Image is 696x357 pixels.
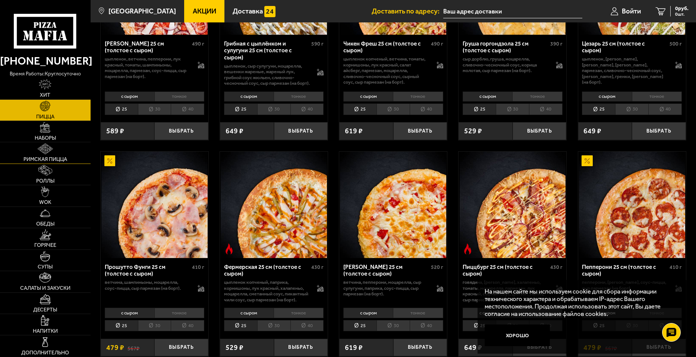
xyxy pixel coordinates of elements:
[343,40,429,54] div: Чикен Фреш 25 см (толстое с сыром)
[582,103,615,115] li: 25
[274,91,324,102] li: тонкое
[550,264,563,270] span: 430 г
[224,264,310,277] div: Фермерская 25 см (толстое с сыром)
[670,41,682,47] span: 500 г
[463,279,548,302] p: говядина, [PERSON_NAME], халапеньо, томаты, моцарелла, пармезан, лук красный, сырный соус, [PERSO...
[463,320,496,332] li: 25
[579,152,685,258] img: Пепперони 25 см (толстое с сыром)
[105,40,190,54] div: [PERSON_NAME] 25 см (толстое с сыром)
[340,152,446,258] img: Прошутто Формаджио 25 см (толстое с сыром)
[459,152,566,258] a: Острое блюдоПиццбург 25 см (толстое с сыром)
[339,152,447,258] a: Прошутто Формаджио 25 см (толстое с сыром)
[105,320,138,332] li: 25
[35,136,56,141] span: Наборы
[108,8,176,15] span: [GEOGRAPHIC_DATA]
[463,40,548,54] div: Груша горгондзола 25 см (толстое с сыром)
[463,308,512,318] li: с сыром
[377,103,410,115] li: 30
[105,308,154,318] li: с сыром
[463,91,512,102] li: с сыром
[33,329,58,334] span: Напитки
[496,103,529,115] li: 30
[105,264,190,277] div: Прошутто Фунги 25 см (толстое с сыром)
[583,127,601,134] span: 649 ₽
[431,264,443,270] span: 520 г
[138,320,171,332] li: 30
[193,8,216,15] span: Акции
[464,344,482,351] span: 649 ₽
[33,307,57,313] span: Десерты
[311,264,324,270] span: 430 г
[264,6,275,17] img: 15daf4d41897b9f0e9f617042186c801.svg
[582,91,632,102] li: с сыром
[529,103,563,115] li: 40
[224,63,310,86] p: цыпленок, сыр сулугуни, моцарелла, вешенки жареные, жареный лук, грибной соус Жюльен, сливочно-че...
[615,103,648,115] li: 30
[431,41,443,47] span: 490 г
[377,320,410,332] li: 30
[257,103,290,115] li: 30
[257,320,290,332] li: 30
[464,127,482,134] span: 529 ₽
[154,339,208,357] button: Выбрать
[670,264,682,270] span: 410 г
[343,91,393,102] li: с сыром
[648,103,682,115] li: 40
[171,103,204,115] li: 40
[105,56,190,79] p: цыпленок, ветчина, пепперони, лук красный, томаты, шампиньоны, моцарелла, пармезан, соус-пицца, с...
[343,264,429,277] div: [PERSON_NAME] 25 см (толстое с сыром)
[582,155,592,166] img: Акционный
[443,4,582,18] input: Ваш адрес доставки
[224,91,274,102] li: с сыром
[372,8,443,15] span: Доставить по адресу:
[224,279,310,302] p: цыпленок копченый, паприка, корнишоны, лук красный, халапеньо, моцарелла, сметанный соус, пикантн...
[36,221,54,227] span: Обеды
[220,152,328,258] a: Острое блюдоФермерская 25 см (толстое с сыром)
[345,127,363,134] span: 619 ₽
[154,91,204,102] li: тонкое
[21,350,69,356] span: Дополнительно
[463,264,548,277] div: Пиццбург 25 см (толстое с сыром)
[550,41,563,47] span: 390 г
[675,6,689,11] span: 0 руб.
[393,339,447,357] button: Выбрать
[36,114,54,119] span: Пицца
[138,103,171,115] li: 30
[343,320,377,332] li: 25
[578,152,686,258] a: АкционныйПепперони 25 см (толстое с сыром)
[290,320,324,332] li: 40
[675,12,689,16] span: 0 шт.
[513,122,567,140] button: Выбрать
[38,264,53,270] span: Супы
[23,157,67,162] span: Римская пицца
[154,308,204,318] li: тонкое
[290,103,324,115] li: 40
[34,243,56,248] span: Горячее
[410,320,443,332] li: 40
[410,103,443,115] li: 40
[462,243,473,254] img: Острое блюдо
[105,91,154,102] li: с сыром
[221,152,327,258] img: Фермерская 25 см (толстое с сыром)
[40,93,50,98] span: Хит
[582,40,668,54] div: Цезарь 25 см (толстое с сыром)
[104,155,115,166] img: Акционный
[632,91,682,102] li: тонкое
[343,308,393,318] li: с сыром
[485,325,550,346] button: Хорошо
[343,279,429,297] p: ветчина, пепперони, моцарелла, сыр сулугуни, паприка, соус-пицца, сыр пармезан (на борт).
[224,308,274,318] li: с сыром
[154,122,208,140] button: Выбрать
[192,264,204,270] span: 410 г
[226,344,243,351] span: 529 ₽
[485,288,674,318] p: На нашем сайте мы используем cookie для сбора информации технического характера и обрабатываем IP...
[274,339,328,357] button: Выбрать
[582,56,668,85] p: цыпленок, [PERSON_NAME], [PERSON_NAME], [PERSON_NAME], пармезан, сливочно-чесночный соус, [PERSON...
[274,122,328,140] button: Выбрать
[106,344,124,351] span: 479 ₽
[582,264,668,277] div: Пепперони 25 см (толстое с сыром)
[632,122,686,140] button: Выбрать
[171,320,204,332] li: 40
[622,8,641,15] span: Войти
[106,127,124,134] span: 589 ₽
